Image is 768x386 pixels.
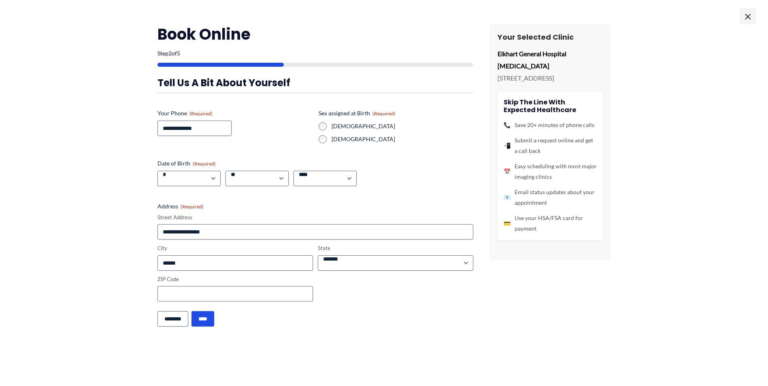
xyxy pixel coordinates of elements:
[504,120,597,130] li: Save 20+ minutes of phone calls
[193,161,216,167] span: (Required)
[157,276,313,283] label: ZIP Code
[504,120,511,130] span: 📞
[504,161,597,182] li: Easy scheduling with most major imaging clinics
[157,76,473,89] h3: Tell us a bit about yourself
[504,192,511,203] span: 📧
[332,122,473,130] label: [DEMOGRAPHIC_DATA]
[157,244,313,252] label: City
[157,159,216,168] legend: Date of Birth
[157,214,473,221] label: Street Address
[504,140,511,151] span: 📲
[740,8,756,24] span: ×
[504,98,597,114] h4: Skip the line with Expected Healthcare
[319,109,396,117] legend: Sex assigned at Birth
[157,202,204,210] legend: Address
[498,48,603,72] p: Elkhart General Hospital [MEDICAL_DATA]
[332,135,473,143] label: [DEMOGRAPHIC_DATA]
[168,50,172,57] span: 2
[372,110,396,117] span: (Required)
[504,218,511,229] span: 💳
[504,166,511,177] span: 📅
[504,135,597,156] li: Submit a request online and get a call back
[181,204,204,210] span: (Required)
[504,187,597,208] li: Email status updates about your appointment
[498,32,603,42] h3: Your Selected Clinic
[498,72,603,84] p: [STREET_ADDRESS]
[504,213,597,234] li: Use your HSA/FSA card for payment
[177,50,180,57] span: 5
[318,244,473,252] label: State
[157,51,473,56] p: Step of
[157,109,312,117] label: Your Phone
[189,110,213,117] span: (Required)
[157,24,473,44] h2: Book Online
